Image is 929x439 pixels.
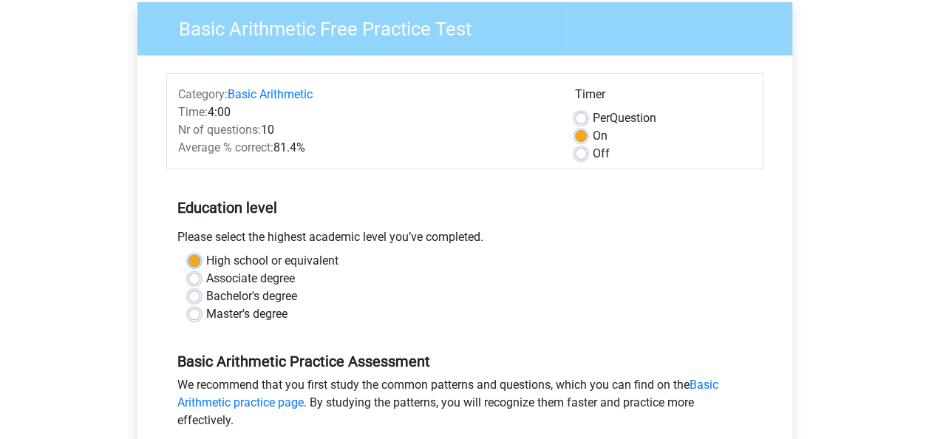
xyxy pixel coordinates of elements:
h5: Basic Arithmetic Practice Assessment [177,353,752,370]
label: Question [593,109,656,127]
span: Average % correct: [178,140,273,154]
span: Nr of questions: [178,123,261,137]
span: Category: [178,87,228,101]
span: Time: [178,105,208,119]
label: Off [593,145,610,163]
label: High school or equivalent [206,252,338,270]
div: 10 [167,121,564,139]
label: On [593,127,608,145]
div: 4:00 [167,103,564,121]
label: Bachelor's degree [206,287,297,305]
label: Associate degree [206,270,295,287]
div: 81.4% [167,139,564,157]
div: Timer [575,86,752,109]
h3: Basic Arithmetic Free Practice Test [161,12,781,41]
span: Per [593,111,610,125]
a: Basic Arithmetic [228,87,313,101]
div: Please select the highest academic level you’ve completed. [166,228,763,252]
h5: Education level [177,193,752,222]
label: Master's degree [206,305,287,323]
div: We recommend that you first study the common patterns and questions, which you can find on the . ... [166,376,763,435]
